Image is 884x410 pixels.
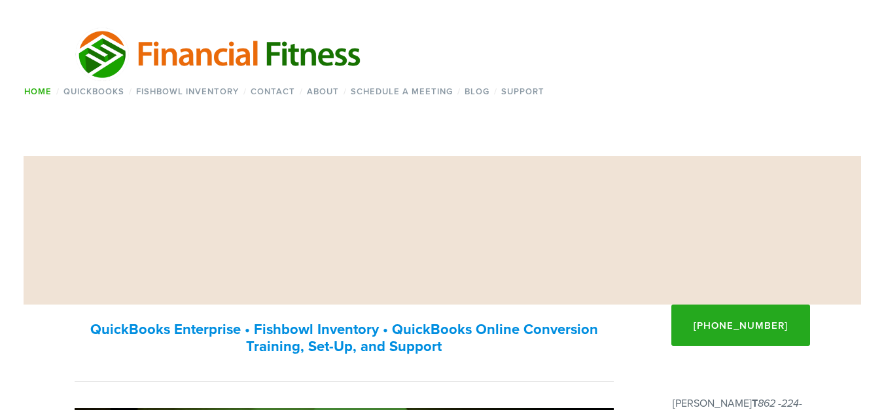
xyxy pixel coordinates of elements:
span: / [457,85,461,98]
span: / [129,85,132,98]
span: / [494,85,497,98]
a: [PHONE_NUMBER] [671,305,810,346]
span: / [56,85,60,98]
a: Schedule a Meeting [347,82,457,101]
a: Blog [461,82,494,101]
strong: QuickBooks Enterprise • Fishbowl Inventory • QuickBooks Online Conversion Training, Set-Up, and S... [90,318,602,356]
a: Support [497,82,549,101]
h1: Your trusted Quickbooks, Fishbowl, and inventory expert. [75,214,811,246]
a: Fishbowl Inventory [132,82,243,101]
span: / [344,85,347,98]
a: QuickBooks [60,82,129,101]
span: / [300,85,303,98]
span: / [243,85,247,98]
img: Financial Fitness Consulting [75,26,364,82]
a: About [303,82,344,101]
a: Contact [247,82,300,101]
a: Home [20,82,56,101]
